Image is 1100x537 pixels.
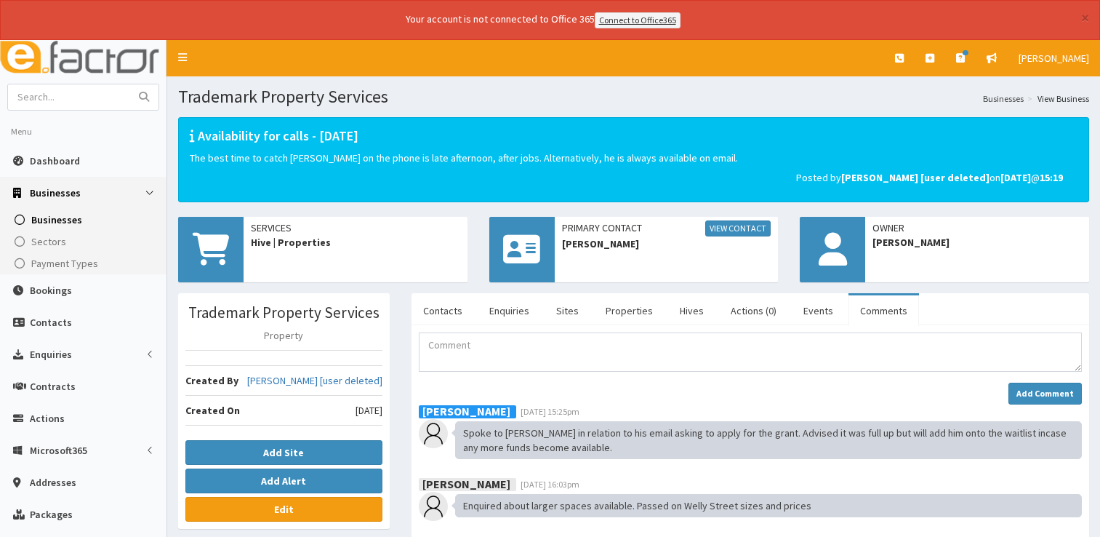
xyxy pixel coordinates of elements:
[190,151,1063,165] p: The best time to catch [PERSON_NAME] on the phone is late afternoon, after jobs. Alternatively, h...
[419,333,1082,372] textarea: Comment
[595,12,681,28] a: Connect to Office365
[30,380,76,393] span: Contracts
[30,508,73,521] span: Packages
[841,171,989,184] b: [PERSON_NAME] [user deleted]
[251,235,460,250] span: Hive | Properties
[198,127,309,144] span: Availability for calls
[185,497,382,522] a: Edit
[118,12,968,28] div: Your account is not connected to Office 365
[792,295,845,326] a: Events
[30,476,76,489] span: Addresses
[1008,40,1100,76] a: [PERSON_NAME]
[356,403,382,418] span: [DATE]
[31,213,82,226] span: Businesses
[30,412,65,425] span: Actions
[30,154,80,167] span: Dashboard
[178,87,1089,106] h1: Trademark Property Services
[562,236,771,251] span: [PERSON_NAME]
[1008,383,1082,405] button: Add Comment
[1016,388,1074,399] strong: Add Comment
[30,284,72,297] span: Bookings
[412,295,474,326] a: Contacts
[30,186,81,199] span: Businesses
[190,172,1063,183] h5: Posted by on @
[185,304,382,321] h3: Trademark Property Services
[261,474,306,488] b: Add Alert
[251,220,460,235] span: Services
[31,257,98,270] span: Payment Types
[521,479,579,490] span: [DATE] 16:03pm
[263,446,304,459] b: Add Site
[31,235,66,248] span: Sectors
[422,476,510,490] b: [PERSON_NAME]
[668,295,715,326] a: Hives
[247,373,382,388] a: [PERSON_NAME] [user deleted]
[185,404,240,417] b: Created On
[185,374,238,387] b: Created By
[848,295,919,326] a: Comments
[562,220,771,236] span: Primary Contact
[872,235,1082,250] span: [PERSON_NAME]
[455,421,1082,459] div: Spoke to [PERSON_NAME] in relation to his email asking to apply for the grant. Advised it was ful...
[1081,10,1089,25] button: ×
[185,328,382,343] p: Property
[30,348,72,361] span: Enquiries
[185,469,382,493] button: Add Alert
[719,295,788,326] a: Actions (0)
[594,295,665,326] a: Properties
[545,295,590,326] a: Sites
[1000,171,1031,184] b: [DATE]
[872,220,1082,235] span: Owner
[478,295,541,326] a: Enquiries
[274,503,294,516] b: Edit
[1024,92,1089,105] li: View Business
[4,209,166,231] a: Businesses
[4,231,166,252] a: Sectors
[312,127,358,144] span: - [DATE]
[521,406,579,417] span: [DATE] 15:25pm
[30,444,87,457] span: Microsoft365
[983,92,1024,105] a: Businesses
[422,403,510,418] b: [PERSON_NAME]
[1040,171,1063,184] b: 15:19
[4,252,166,274] a: Payment Types
[30,316,72,329] span: Contacts
[8,84,130,110] input: Search...
[705,220,771,236] a: View Contact
[455,494,1082,517] div: Enquired about larger spaces available. Passed on Welly Street sizes and prices
[1019,52,1089,65] span: [PERSON_NAME]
